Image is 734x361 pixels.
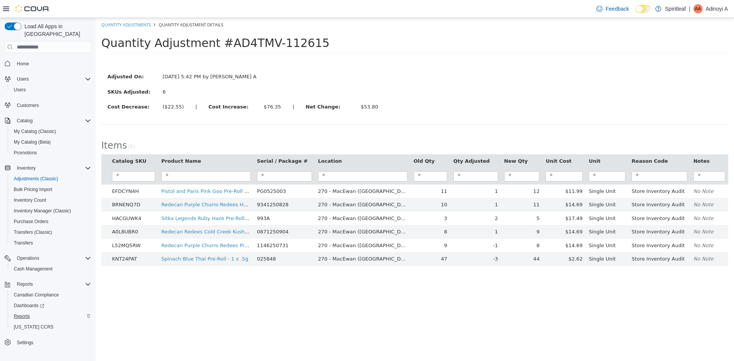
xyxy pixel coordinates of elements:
[11,312,33,321] a: Reports
[158,180,219,194] td: 9341250828
[11,185,91,194] span: Bulk Pricing Import
[15,5,50,13] img: Cova
[11,264,55,274] a: Cash Management
[695,4,701,13] span: AA
[11,127,91,136] span: My Catalog (Classic)
[222,170,318,176] span: 270 - MacEwan ([GEOGRAPHIC_DATA])
[490,194,533,207] td: Single Unit
[355,234,406,248] td: -3
[2,100,94,111] button: Customers
[11,290,91,299] span: Canadian Compliance
[17,340,33,346] span: Settings
[14,338,91,347] span: Settings
[222,211,318,217] span: 270 - MacEwan ([GEOGRAPHIC_DATA])
[14,128,56,134] span: My Catalog (Classic)
[66,184,209,189] a: Redecan Purple Churro Redees Hemp'D Pre-Roll - 10 x .4g
[168,85,186,93] div: $76.35
[11,301,47,310] a: Dashboards
[158,234,219,248] td: 025848
[17,118,32,124] span: Catalog
[11,290,62,299] a: Canadian Compliance
[8,173,94,184] button: Adjustments (Classic)
[14,87,26,93] span: Users
[11,238,36,248] a: Transfers
[13,167,63,180] td: EFDCYN4H
[355,221,406,235] td: -1
[11,322,57,332] a: [US_STATE] CCRS
[222,238,318,244] span: 270 - MacEwan ([GEOGRAPHIC_DATA])
[2,115,94,126] button: Catalog
[14,139,51,145] span: My Catalog (Beta)
[598,184,618,189] em: No Note
[490,221,533,235] td: Single Unit
[11,322,91,332] span: Washington CCRS
[447,207,490,221] td: $14.69
[67,85,88,93] div: ($22.55)
[158,167,219,180] td: PG0525003
[2,253,94,264] button: Operations
[158,221,219,235] td: 1146250731
[34,125,37,132] span: 6
[315,167,355,180] td: 11
[447,194,490,207] td: $17.49
[14,116,91,125] span: Catalog
[8,227,94,238] button: Transfers (Classic)
[191,85,204,93] label: |
[8,300,94,311] a: Dashboards
[67,70,160,78] div: 6
[490,234,533,248] td: Single Unit
[2,337,94,348] button: Settings
[598,139,615,147] button: Notes
[17,76,29,82] span: Users
[11,228,91,237] span: Transfers (Classic)
[66,211,195,217] a: Redecan Redees Cold Creek Kush Pre-Roll - 10 x .4g
[315,221,355,235] td: 9
[11,238,91,248] span: Transfers
[11,148,91,157] span: Promotions
[490,167,533,180] td: Single Unit
[8,311,94,322] button: Reports
[11,196,91,205] span: Inventory Count
[406,234,447,248] td: 44
[66,197,171,203] a: Sitka Legends Ruby Haze Pre-Roll - 5 x .5g
[13,234,63,248] td: KNT24PAT
[66,238,153,244] a: Spinach Blue Thai Pre-Roll - 1 x .5g
[11,264,91,274] span: Cash Management
[358,139,396,147] button: Qty Adjusted
[8,290,94,300] button: Canadian Compliance
[406,180,447,194] td: 11
[447,221,490,235] td: $14.69
[490,207,533,221] td: Single Unit
[205,85,260,93] label: Net Change:
[665,4,686,13] p: Spiritleaf
[14,164,39,173] button: Inventory
[11,127,59,136] a: My Catalog (Classic)
[593,1,632,16] a: Feedback
[318,139,341,147] button: Old Qty
[2,163,94,173] button: Inventory
[355,167,406,180] td: 1
[14,254,42,263] button: Operations
[14,324,54,330] span: [US_STATE] CCRS
[315,207,355,221] td: 8
[447,180,490,194] td: $14.69
[8,184,94,195] button: Bulk Pricing Import
[265,85,283,93] div: $53.80
[222,184,318,189] span: 270 - MacEwan ([GEOGRAPHIC_DATA])
[11,301,91,310] span: Dashboards
[598,225,618,230] em: No Note
[533,221,594,235] td: Store Inventory Audit
[17,165,36,171] span: Inventory
[315,180,355,194] td: 10
[17,255,39,261] span: Operations
[406,221,447,235] td: 8
[13,180,63,194] td: BRNENQ7D
[406,207,447,221] td: 9
[13,194,63,207] td: HACGUWK4
[14,254,91,263] span: Operations
[17,281,33,287] span: Reports
[533,180,594,194] td: Store Inventory Audit
[8,126,94,137] button: My Catalog (Classic)
[493,139,506,147] button: Unit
